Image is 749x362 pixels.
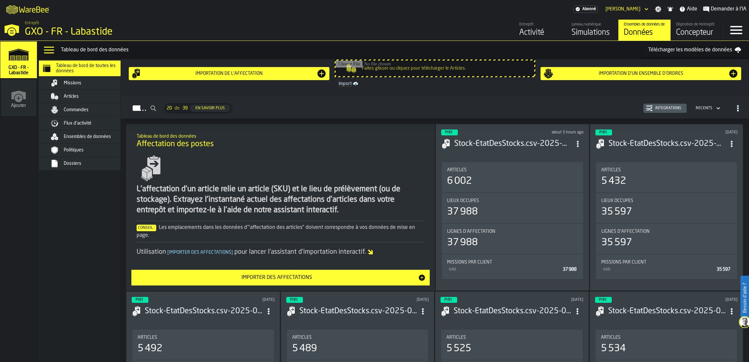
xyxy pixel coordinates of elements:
input: Faites glisser ou cliquez pour télécharger le Articles. [336,60,534,76]
span: 35 597 [717,267,730,272]
span: Prêt [290,298,298,302]
div: En savoir plus [193,106,227,111]
a: link-to-/wh/i/6d62c477-0d62-49a3-8ae2-182b02fd63a7/designer [671,20,723,41]
label: button-toggle-Menu [723,20,749,41]
div: 37 988 [447,237,478,249]
div: Title [138,335,268,340]
div: StatList-item-GXO [601,265,732,274]
div: Updated: 03/07/2025 11:11:15 Created: 03/07/2025 11:11:03 [521,298,583,302]
div: 5 432 [601,175,626,187]
div: stat-Articles [441,330,582,360]
a: link-to-/wh/i/6d62c477-0d62-49a3-8ae2-182b02fd63a7/simulations [566,20,618,41]
div: DropdownMenuValue-4 [693,104,722,112]
span: Importer des affectations [166,250,234,255]
span: Dossiers [64,161,81,166]
span: Lignes d'affectation [601,229,650,234]
div: Jumeau numérique [572,22,613,27]
span: Prêt [444,298,452,302]
span: Missions par client [601,260,646,265]
span: Demander à l'IA [711,5,746,13]
a: link-to-/wh/new [1,79,36,117]
div: Title [601,198,732,203]
span: Ensembles de données [64,134,111,139]
div: Updated: 25/09/2025 09:17:06 Created: 25/09/2025 09:16:53 [521,130,583,135]
div: Ensembles de données de l'entrepôt [624,22,665,27]
div: Importer des affectations [135,274,418,282]
div: Updated: 10/07/2025 12:11:58 Created: 10/07/2025 12:11:47 [675,130,738,135]
div: Updated: 04/07/2025 11:38:08 Created: 04/07/2025 11:37:56 [366,298,429,302]
div: Title [601,335,732,340]
span: Lieux occupés [601,198,633,203]
span: Ajouter [11,103,26,108]
span: Flux d'activité [64,121,92,126]
span: Missions [64,80,81,86]
div: stat-Articles [132,330,274,360]
div: title-Affectation des postes [131,129,430,153]
span: Politiques [64,147,84,153]
div: status-3 2 [595,129,612,135]
button: button-En savoir plus [190,105,230,112]
span: Articles [446,335,466,340]
div: Importation de l'affectation [142,71,316,76]
div: 37 988 [447,206,478,218]
div: Concepteur [676,27,718,38]
div: Title [447,198,577,203]
a: link-to-/wh/i/6d62c477-0d62-49a3-8ae2-182b02fd63a7/settings/billing [574,6,598,13]
li: menu Dossiers [39,157,130,170]
span: Abonné [582,7,596,11]
div: stat-Missions par client [442,254,583,279]
span: 37 988 [563,267,576,272]
div: Updated: 01/07/2025 09:15:21 Created: 01/07/2025 09:15:10 [675,298,738,302]
div: Title [446,335,577,340]
div: 5 534 [601,343,626,354]
li: menu Flux d'activité [39,117,130,130]
h3: Stock-EtatDesStocks.csv-2025-07-10 [608,139,726,149]
h3: Stock-EtatDesStocks.csv-2025-07-01 [608,306,726,317]
div: Activité [519,27,561,38]
div: Title [292,335,423,340]
div: Les emplacements dans les données d'"affectation des articles" doivent correspondre à vos données... [137,224,424,239]
div: GXO - FR - Labastide [25,26,201,38]
span: Missions par client [447,260,492,265]
div: 5 489 [292,343,317,354]
label: Besoin d'aide ? [741,276,748,319]
span: Prêt [599,130,607,134]
div: Disposition de l'entrepôt [676,22,718,27]
div: Abonnement au menu [574,6,598,13]
section: card-AssignmentDashboardCard [441,161,583,280]
div: Stock-EtatDesStocks.csv-2025-07-03 [454,306,571,317]
h2: Sub Title [137,132,424,139]
div: 5 492 [138,343,162,354]
div: Title [447,229,577,234]
span: Tableau de bord de toutes les données [56,63,128,74]
div: Tableau de bord des données [61,46,643,54]
button: button-Importation d'un ensemble d'ordres [541,67,741,80]
div: stat-Missions par client [596,254,737,279]
span: Aide [687,5,697,13]
span: Lieux occupés [447,198,479,203]
a: link-to-/wh/i/6d62c477-0d62-49a3-8ae2-182b02fd63a7/simulations [0,42,37,79]
li: menu Tableau de bord de toutes les données [39,60,130,77]
div: Title [601,167,732,173]
div: GXO [448,267,560,272]
span: de [175,106,180,111]
span: 20 [167,106,172,111]
span: Conseil : [137,225,156,231]
li: menu Commandes [39,103,130,117]
h3: Stock-EtatDesStocks.csv-2025-07-04 [299,306,417,317]
div: Simulations [572,27,613,38]
span: Prêt [599,298,607,302]
div: 5 525 [446,343,471,354]
span: Lignes d'affectation [447,229,495,234]
label: button-toggle-Demander à l'IA [700,5,749,13]
label: button-toggle-Menu Données [40,43,58,57]
div: ItemListCard- [126,124,435,291]
h3: Stock-EtatDesStocks.csv-2025-07-08 [145,306,262,317]
a: Télécharger les modèles de données [643,43,746,57]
